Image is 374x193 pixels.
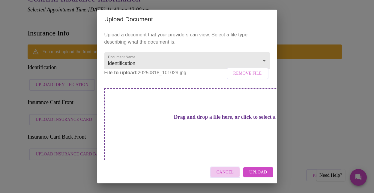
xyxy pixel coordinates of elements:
h3: Drag and drop a file here, or click to select a file [146,114,312,120]
span: Upload [249,169,267,176]
button: Cancel [210,167,241,178]
button: Remove File [227,68,268,79]
span: Cancel [217,169,234,176]
span: Remove File [233,70,262,77]
div: Identification [104,52,270,69]
h2: Upload Document [104,14,270,24]
strong: File to upload: [104,70,138,75]
p: 20250818_101029.jpg [104,69,270,76]
button: Upload [243,167,273,178]
p: Upload a document that your providers can view. Select a file type describing what the document is. [104,31,270,46]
